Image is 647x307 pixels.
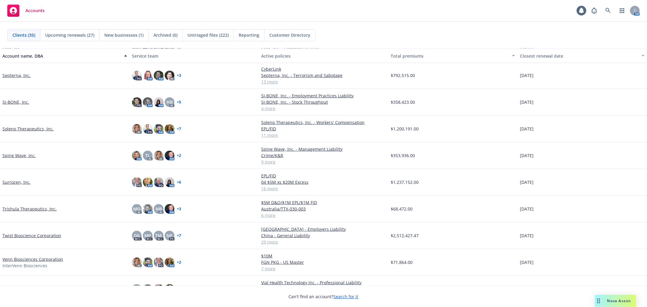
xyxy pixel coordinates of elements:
a: + 5 [177,100,181,104]
a: + 3 [177,207,181,211]
a: CyberLink [261,66,386,72]
span: [DATE] [520,232,534,239]
span: $353,936.00 [391,152,415,159]
a: SI-BONE, Inc. - Stock Throughput [261,99,386,105]
a: + 3 [177,74,181,77]
span: MQ [133,206,140,212]
a: 7 more [261,265,386,272]
a: Search [602,5,614,17]
span: Reporting [239,32,259,38]
span: NB [156,206,162,212]
img: photo [132,151,142,160]
img: photo [154,97,163,107]
span: [DATE] [520,179,534,185]
span: Clients (35) [12,32,35,38]
a: EPL/FID [261,126,386,132]
span: Nova Assist [607,298,631,303]
span: InterVenn Biosciences [2,262,47,269]
a: + 2 [177,261,181,264]
a: EPL/FID [261,173,386,179]
img: photo [165,71,174,80]
a: Accounts [5,2,47,19]
span: Upcoming renewals (27) [45,32,94,38]
a: Venn Biosciences Corporation [2,256,63,262]
button: Service team [130,49,259,63]
span: TM [155,232,162,239]
a: Spine Wave, Inc. [2,152,36,159]
a: $5M D&O/$1M EPL/$1M FID [261,199,386,206]
img: photo [132,97,142,107]
img: photo [132,258,142,267]
div: Drag to move [595,295,602,307]
a: 29 more [261,239,386,245]
a: Surrozen, Inc. [2,179,31,185]
a: $10M [261,253,386,259]
a: 16 more [261,185,386,192]
span: $2,512,427.47 [391,232,419,239]
a: 04 $5M xs $20M Excess [261,179,386,185]
button: Total premiums [388,49,518,63]
img: photo [143,284,153,294]
button: Nova Assist [595,295,636,307]
span: $71,864.00 [391,259,413,265]
span: DG [134,232,140,239]
span: $1,200,191.00 [391,126,419,132]
img: photo [143,177,153,187]
span: MP [144,232,151,239]
a: + 2 [177,154,181,157]
a: Australia/TTX-030-003 [261,206,386,212]
a: FGN PKG - US Master [261,259,386,265]
img: photo [132,177,142,187]
span: [DATE] [520,206,534,212]
span: $68,472.00 [391,206,413,212]
button: Closest renewal date [517,49,647,63]
span: New businesses (1) [104,32,143,38]
a: Search for it [334,294,359,299]
img: photo [132,71,142,80]
span: $792,515.00 [391,72,415,79]
img: photo [154,258,163,267]
img: photo [154,177,163,187]
img: photo [154,124,163,134]
img: photo [143,124,153,134]
div: Active policies [261,53,386,59]
img: photo [165,151,174,160]
span: [DATE] [520,72,534,79]
img: photo [154,71,163,80]
a: 9 more [261,159,386,165]
a: Switch app [616,5,628,17]
a: 6 more [261,212,386,218]
a: Trishula Therapeutics, Inc. [2,206,57,212]
span: Customer Directory [269,32,310,38]
span: [DATE] [520,99,534,105]
span: Untriaged files (222) [187,32,229,38]
div: Service team [132,53,257,59]
span: Accounts [25,8,45,13]
a: 4 more [261,105,386,112]
span: [DATE] [520,126,534,132]
span: TL [145,152,150,159]
img: photo [165,204,174,214]
span: Archived (0) [153,32,177,38]
a: + 7 [177,127,181,131]
img: photo [154,284,163,294]
div: Total premiums [391,53,509,59]
div: Closest renewal date [520,53,638,59]
img: photo [143,97,153,107]
a: Soleno Therapeutics, Inc. [2,126,54,132]
span: $358,423.00 [391,99,415,105]
a: 13 more [261,79,386,85]
span: [DATE] [520,152,534,159]
span: NP [167,232,173,239]
a: + 7 [177,234,181,238]
img: photo [165,124,174,134]
a: Crime/K&R [261,152,386,159]
a: [GEOGRAPHIC_DATA] - Employers Liability [261,226,386,232]
a: SI-BONE, Inc. - Employment Practices Liability [261,93,386,99]
img: photo [143,71,153,80]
